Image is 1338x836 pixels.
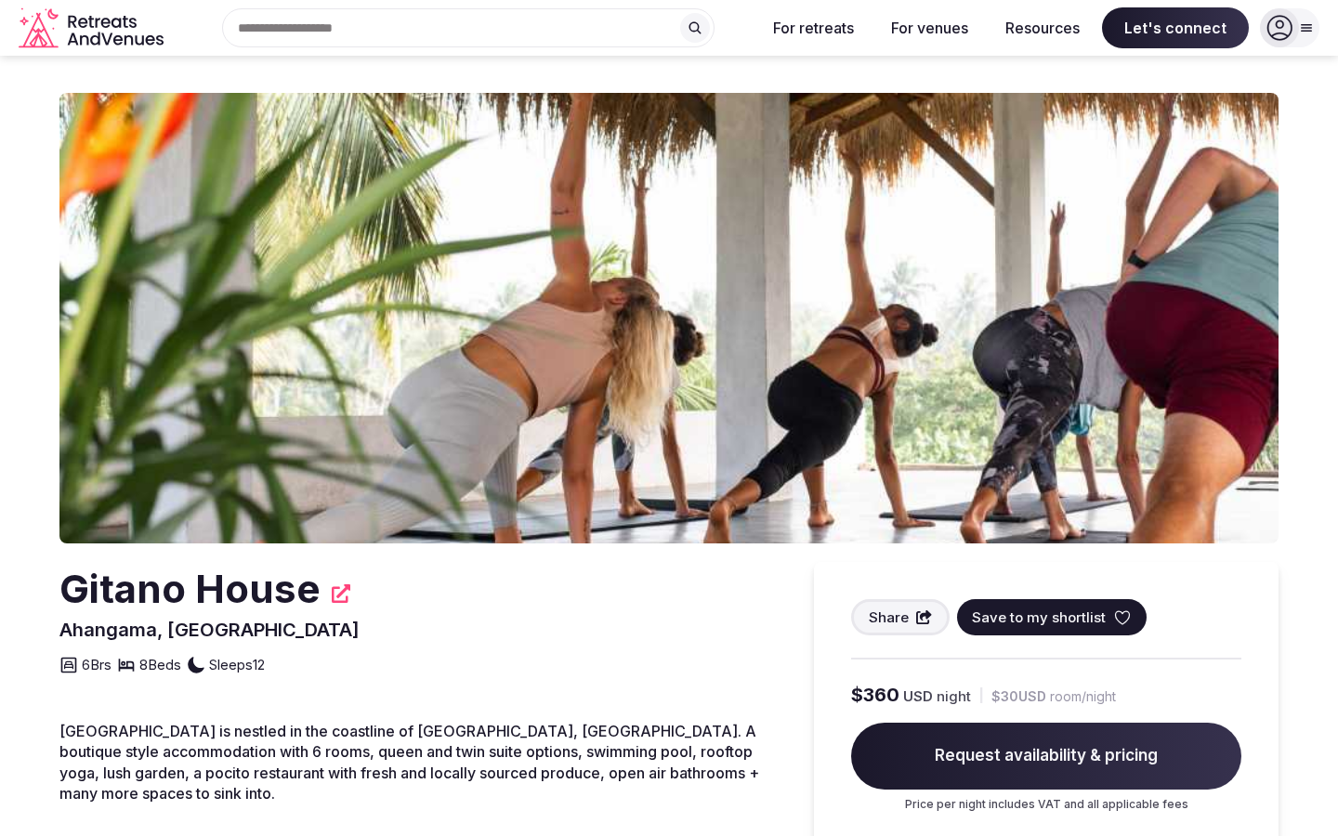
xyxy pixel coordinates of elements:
span: $30 USD [991,687,1046,706]
span: USD [903,686,933,706]
span: [GEOGRAPHIC_DATA] is nestled in the coastline of [GEOGRAPHIC_DATA], [GEOGRAPHIC_DATA]. A boutique... [59,722,759,803]
span: 8 Beds [139,655,181,674]
svg: Retreats and Venues company logo [19,7,167,49]
button: Resources [990,7,1095,48]
button: For venues [876,7,983,48]
h2: Gitano House [59,562,321,617]
button: For retreats [758,7,869,48]
span: $360 [851,682,899,708]
a: Visit the homepage [19,7,167,49]
button: Save to my shortlist [957,599,1147,635]
span: Save to my shortlist [972,607,1106,627]
p: Price per night includes VAT and all applicable fees [851,797,1241,813]
span: 6 Brs [82,655,111,674]
span: room/night [1050,687,1116,706]
button: Share [851,599,950,635]
span: Ahangama, [GEOGRAPHIC_DATA] [59,619,360,641]
span: night [937,686,971,706]
span: Let's connect [1102,7,1249,48]
div: | [978,686,984,705]
span: Share [869,607,909,627]
img: Venue cover photo [59,93,1279,543]
span: Sleeps 12 [209,655,265,674]
span: Request availability & pricing [851,723,1241,790]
